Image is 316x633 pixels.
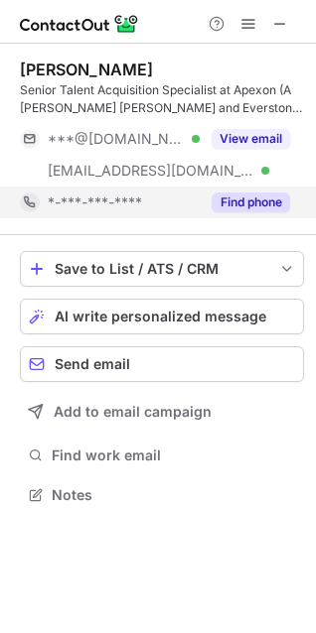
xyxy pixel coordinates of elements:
[20,394,304,430] button: Add to email campaign
[20,442,304,469] button: Find work email
[55,261,269,277] div: Save to List / ATS / CRM
[20,251,304,287] button: save-profile-one-click
[55,309,266,324] span: AI write personalized message
[20,81,304,117] div: Senior Talent Acquisition Specialist at Apexon (A [PERSON_NAME] [PERSON_NAME] and Everstone Company)
[48,162,254,180] span: [EMAIL_ADDRESS][DOMAIN_NAME]
[55,356,130,372] span: Send email
[212,129,290,149] button: Reveal Button
[20,299,304,334] button: AI write personalized message
[52,446,296,464] span: Find work email
[212,192,290,212] button: Reveal Button
[54,404,212,420] span: Add to email campaign
[52,486,296,504] span: Notes
[20,481,304,509] button: Notes
[20,346,304,382] button: Send email
[48,130,185,148] span: ***@[DOMAIN_NAME]
[20,12,139,36] img: ContactOut v5.3.10
[20,60,153,79] div: [PERSON_NAME]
